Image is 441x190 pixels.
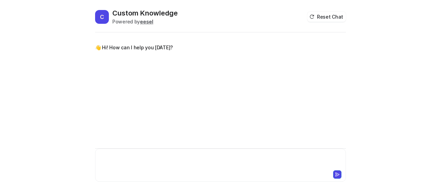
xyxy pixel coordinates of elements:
[95,43,173,52] p: 👋 Hi! How can I help you [DATE]?
[140,19,153,24] b: eesel
[112,18,178,25] div: Powered by
[307,12,346,22] button: Reset Chat
[95,10,109,24] span: C
[112,8,178,18] h2: Custom Knowledge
